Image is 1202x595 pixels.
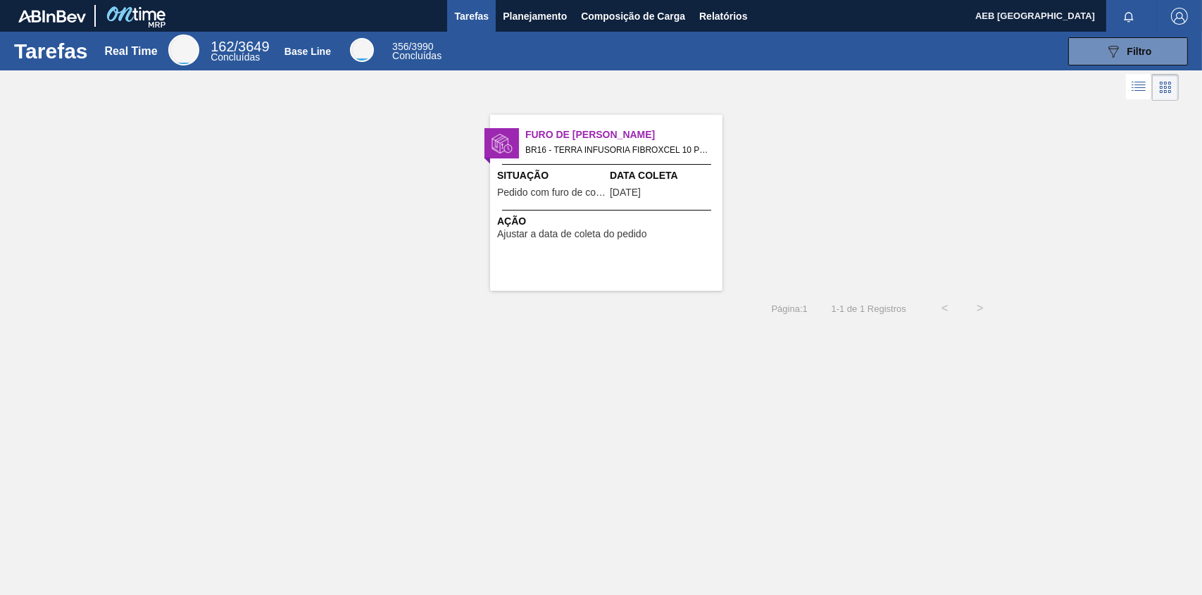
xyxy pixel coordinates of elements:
span: Pedido com furo de coleta [497,187,606,198]
span: Filtro [1127,46,1152,57]
span: 356 [392,41,408,52]
button: < [927,291,963,326]
div: Real Time [104,45,157,58]
h1: Tarefas [14,43,88,59]
span: Página : 1 [772,303,808,314]
img: Logout [1171,8,1188,25]
span: Furo de Coleta [525,127,722,142]
img: status [492,133,513,154]
button: > [963,291,998,326]
div: Real Time [168,35,199,65]
span: 162 [211,39,234,54]
div: Base Line [350,38,374,62]
span: Composição de Carga [581,8,685,25]
div: Real Time [211,41,269,62]
span: Planejamento [503,8,567,25]
div: Visão em Cards [1152,74,1179,101]
div: Base Line [284,46,331,57]
span: / 3649 [211,39,269,54]
span: Situação [497,168,606,183]
span: 16/09/2025 [610,187,641,198]
span: Relatórios [699,8,747,25]
span: Tarefas [454,8,489,25]
button: Filtro [1068,37,1188,65]
img: TNhmsLtSVTkK8tSr43FrP2fwEKptu5GPRR3wAAAABJRU5ErkJggg== [18,10,86,23]
span: / 3990 [392,41,433,52]
span: 1 - 1 de 1 Registros [829,303,906,314]
span: Ajustar a data de coleta do pedido [497,229,647,239]
span: BR16 - TERRA INFUSORIA FIBROXCEL 10 Pedido - 2030228 [525,142,711,158]
span: Concluídas [392,50,442,61]
span: Data Coleta [610,168,719,183]
div: Base Line [392,42,442,61]
span: Concluídas [211,51,260,63]
span: Ação [497,214,719,229]
div: Visão em Lista [1126,74,1152,101]
button: Notificações [1106,6,1151,26]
